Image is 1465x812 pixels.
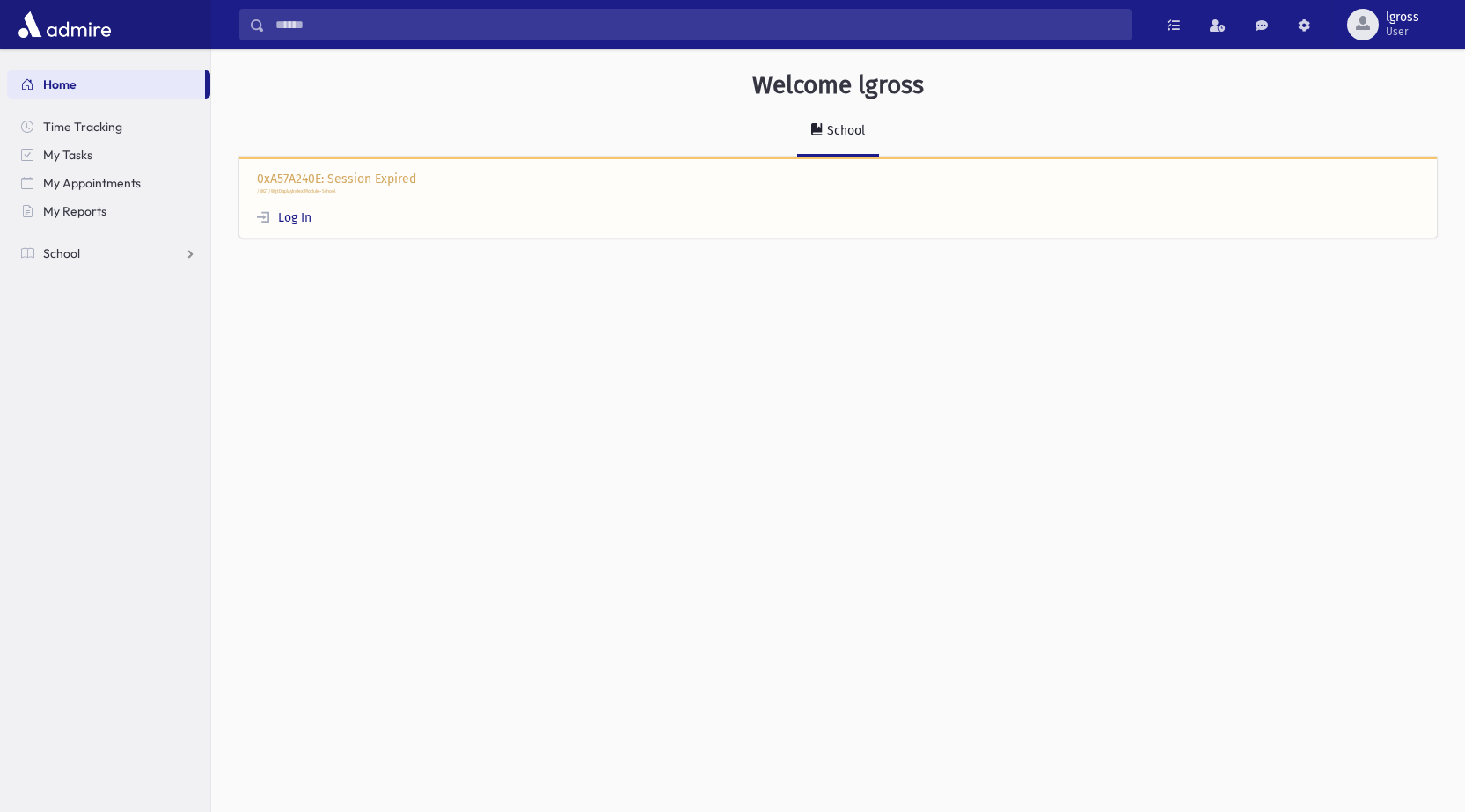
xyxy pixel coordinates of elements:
[43,119,122,135] span: Time Tracking
[1386,11,1419,25] span: lgross
[43,77,77,92] span: Home
[797,107,879,157] a: School
[257,188,1419,195] p: /WGT/WgtDisplayIndex?Module=School
[43,203,106,219] span: My Reports
[43,147,92,163] span: My Tasks
[7,197,210,225] a: My Reports
[257,210,311,225] a: Log In
[265,9,1131,40] input: Search
[7,239,210,267] a: School
[239,157,1437,238] div: 0xA57A240E: Session Expired
[7,70,205,99] a: Home
[1386,25,1419,39] span: User
[14,7,115,42] img: AdmirePro
[43,245,80,261] span: School
[43,175,141,191] span: My Appointments
[7,113,210,141] a: Time Tracking
[7,169,210,197] a: My Appointments
[824,123,865,138] div: School
[752,70,924,100] h3: Welcome lgross
[7,141,210,169] a: My Tasks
